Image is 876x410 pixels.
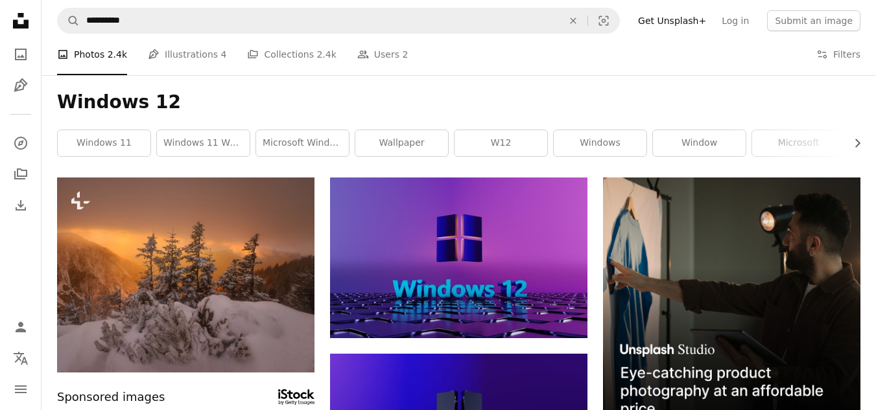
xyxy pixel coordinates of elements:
span: 2 [403,47,408,62]
button: Search Unsplash [58,8,80,33]
a: window [653,130,746,156]
a: windows [554,130,646,156]
a: w12 [455,130,547,156]
a: Log in / Sign up [8,314,34,340]
button: Language [8,345,34,371]
form: Find visuals sitewide [57,8,620,34]
button: Filters [816,34,860,75]
span: 4 [221,47,227,62]
h1: Windows 12 [57,91,860,114]
a: Download History [8,192,34,218]
button: Submit an image [767,10,860,31]
a: Log in [714,10,757,31]
a: Collections [8,161,34,187]
a: wallpaper [355,130,448,156]
button: scroll list to the right [846,130,860,156]
a: windows 11 wallpaper [157,130,250,156]
img: a purple background with the word windows 12 on it [330,177,587,339]
a: microsoft windows 12 [256,130,349,156]
span: 2.4k [316,47,336,62]
a: the sun is setting over a snowy mountain [57,269,314,280]
a: Get Unsplash+ [630,10,714,31]
button: Menu [8,376,34,402]
span: Sponsored images [57,388,165,407]
button: Clear [559,8,587,33]
a: a purple background with the word windows 12 on it [330,252,587,264]
a: Illustrations 4 [148,34,226,75]
a: Illustrations [8,73,34,98]
a: microsoft [752,130,845,156]
a: Explore [8,130,34,156]
a: windows 11 [58,130,150,156]
a: Collections 2.4k [247,34,336,75]
a: Users 2 [357,34,408,75]
a: Photos [8,41,34,67]
img: the sun is setting over a snowy mountain [57,177,314,372]
button: Visual search [588,8,619,33]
